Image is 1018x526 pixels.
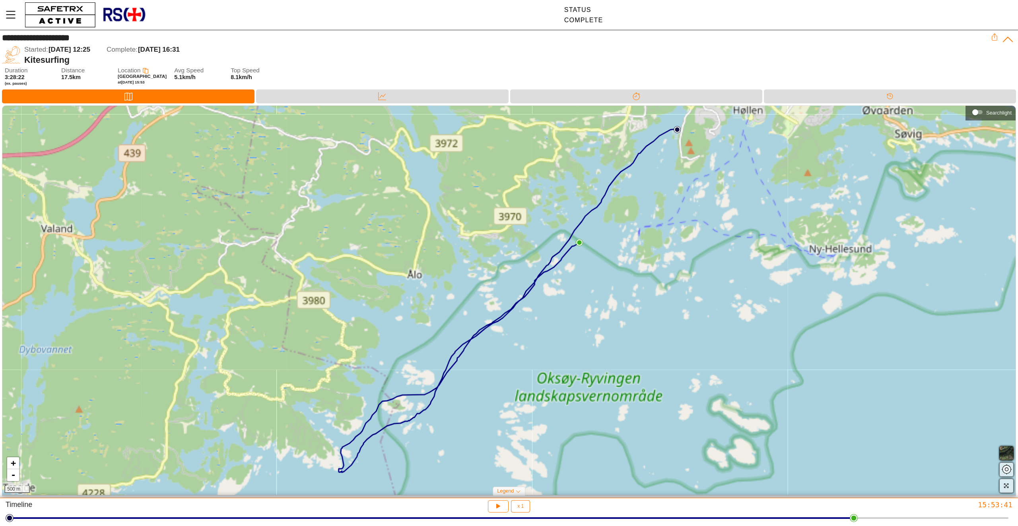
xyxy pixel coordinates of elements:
span: Top Speed [231,67,282,74]
span: Complete: [107,46,138,53]
div: Timeline [6,500,338,512]
div: Map [2,89,254,103]
span: Avg Speed [174,67,225,74]
span: at [DATE] 15:53 [118,80,145,84]
img: PathStart.svg [674,126,681,133]
span: Legend [497,488,514,494]
span: 3:28:22 [5,74,25,80]
span: Started: [24,46,48,53]
span: 17.5km [61,74,81,80]
span: [DATE] 16:31 [138,46,180,53]
a: Zoom out [7,469,19,481]
span: 5.1km/h [174,74,196,80]
span: 8.1km/h [231,74,252,80]
span: x 1 [517,504,524,509]
span: (ex. pauses) [5,81,56,86]
span: Duration [5,67,56,74]
div: Searchlight [969,106,1012,118]
div: Kitesurfing [24,55,991,65]
img: KITE_SURFING.svg [2,46,20,64]
div: Timeline [764,89,1016,103]
div: Splits [510,89,762,103]
img: RescueLogo.png [102,2,146,28]
span: [DATE] 12:25 [49,46,90,53]
a: Zoom in [7,457,19,469]
div: Status [564,6,603,14]
div: Complete [564,17,603,24]
span: Distance [61,67,112,74]
div: Data [256,89,508,103]
span: [GEOGRAPHIC_DATA] [118,74,167,79]
span: Location [118,67,140,74]
div: Searchlight [986,110,1012,116]
img: PathEnd.svg [576,239,583,246]
button: x 1 [511,500,530,512]
div: 15:53:41 [680,500,1012,509]
div: 500 m [4,486,30,493]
